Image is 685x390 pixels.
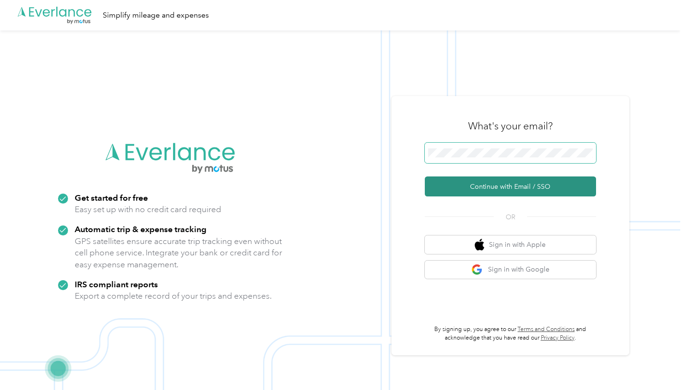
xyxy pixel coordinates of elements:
h3: What's your email? [468,119,553,133]
img: apple logo [475,239,484,251]
strong: IRS compliant reports [75,279,158,289]
strong: Get started for free [75,193,148,203]
a: Privacy Policy [541,334,575,341]
img: google logo [471,264,483,276]
p: Easy set up with no credit card required [75,204,221,215]
div: Simplify mileage and expenses [103,10,209,21]
p: GPS satellites ensure accurate trip tracking even without cell phone service. Integrate your bank... [75,235,283,271]
span: OR [494,212,527,222]
p: By signing up, you agree to our and acknowledge that you have read our . [425,325,596,342]
button: Continue with Email / SSO [425,176,596,196]
a: Terms and Conditions [518,326,575,333]
button: google logoSign in with Google [425,261,596,279]
p: Export a complete record of your trips and expenses. [75,290,272,302]
button: apple logoSign in with Apple [425,235,596,254]
strong: Automatic trip & expense tracking [75,224,206,234]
